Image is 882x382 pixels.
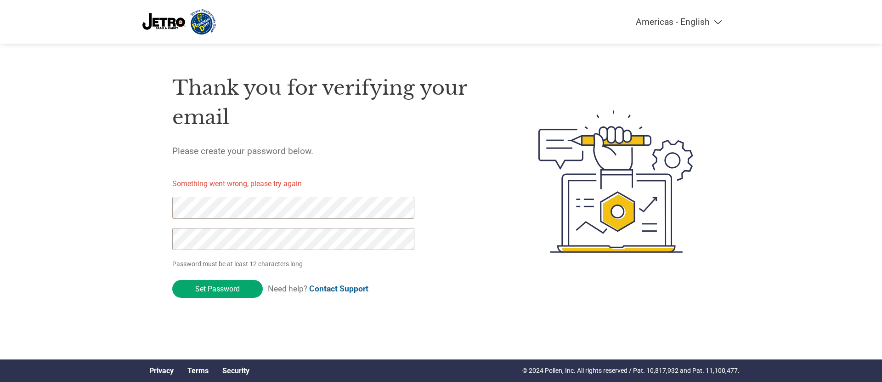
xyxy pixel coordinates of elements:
img: Jetro/Restaurant Depot [142,9,216,34]
a: Security [222,366,249,375]
h5: Please create your password below. [172,146,495,156]
a: Privacy [149,366,174,375]
input: Set Password [172,280,263,298]
img: create-password [522,60,710,303]
a: Terms [187,366,209,375]
p: Password must be at least 12 characters long [172,259,418,269]
p: Something went wrong, please try again [172,178,430,189]
p: © 2024 Pollen, Inc. All rights reserved / Pat. 10,817,932 and Pat. 11,100,477. [522,366,740,376]
h1: Thank you for verifying your email [172,73,495,132]
span: Need help? [268,284,368,293]
a: Contact Support [309,284,368,293]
